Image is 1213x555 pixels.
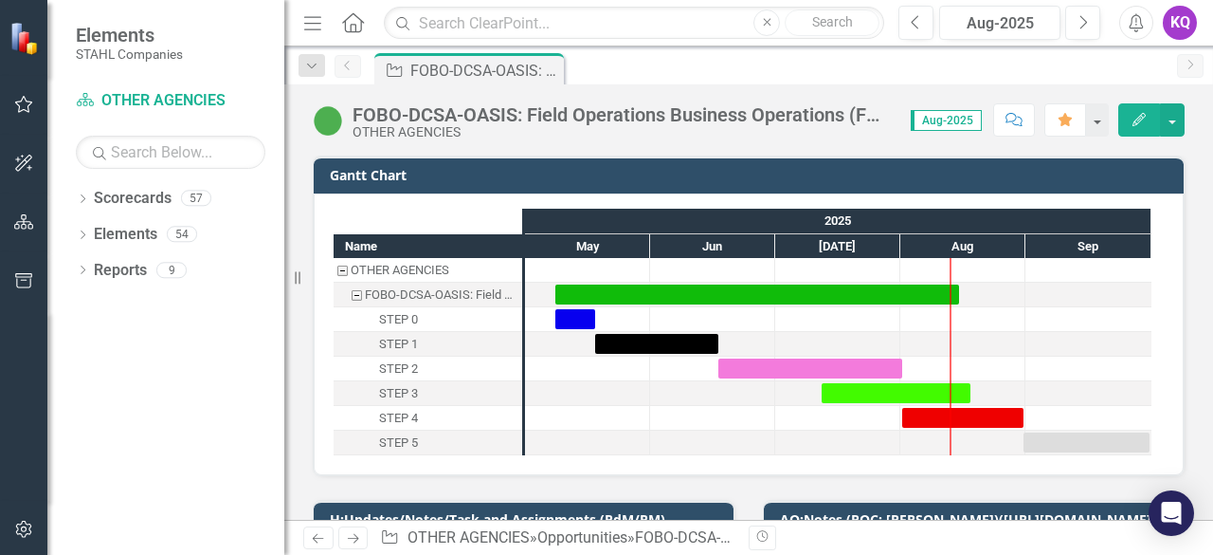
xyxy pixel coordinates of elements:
div: Task: Start date: 2025-08-31 End date: 2025-09-30 [1023,433,1150,453]
div: STEP 0 [379,307,418,332]
div: Task: Start date: 2025-05-08 End date: 2025-05-18 [334,307,522,332]
small: STAHL Companies [76,46,183,62]
div: FOBO-DCSA-OASIS: Field Operations Business Operations (FOBO) [365,283,516,307]
div: STEP 3 [379,381,418,406]
div: STEP 4 [379,406,418,431]
div: STEP 0 [334,307,522,332]
div: Task: Start date: 2025-05-08 End date: 2025-08-15 [555,285,959,305]
button: Aug-2025 [939,6,1060,40]
div: Task: Start date: 2025-05-08 End date: 2025-05-18 [555,309,595,329]
div: STEP 1 [334,332,522,357]
div: Sep [1025,234,1151,259]
div: 9 [156,262,187,278]
a: Scorecards [94,188,172,210]
h3: AQ:Notes (POC: [PERSON_NAME])([URL][DOMAIN_NAME]) [780,512,1174,527]
div: STEP 2 [334,357,522,381]
div: Jun [650,234,775,259]
div: Task: Start date: 2025-06-17 End date: 2025-08-01 [718,359,902,379]
div: Task: Start date: 2025-08-01 End date: 2025-08-31 [334,406,522,431]
div: 54 [167,227,197,243]
div: OTHER AGENCIES [334,258,522,283]
div: STEP 3 [334,381,522,406]
a: Elements [94,224,157,246]
h3: H:Updates/Notes/Task and Assignments (PdM/PM) [330,512,724,527]
div: OTHER AGENCIES [353,125,892,139]
h3: Gantt Chart [330,168,1174,182]
div: Aug [900,234,1025,259]
div: OTHER AGENCIES [351,258,449,283]
a: Opportunities [537,528,627,546]
div: Task: Start date: 2025-06-17 End date: 2025-08-01 [334,357,522,381]
img: Active [313,105,343,136]
div: STEP 5 [379,431,418,455]
a: Reports [94,260,147,282]
div: Task: Start date: 2025-05-08 End date: 2025-08-15 [334,283,522,307]
span: Search [812,14,853,29]
div: 57 [181,191,211,207]
div: » » [380,527,734,549]
span: Elements [76,24,183,46]
input: Search ClearPoint... [384,7,884,40]
div: Task: Start date: 2025-07-12 End date: 2025-08-18 [334,381,522,406]
div: STEP 1 [379,332,418,357]
div: FOBO-DCSA-OASIS: Field Operations Business Operations (FOBO) [635,528,1074,546]
input: Search Below... [76,136,265,169]
div: Task: Start date: 2025-08-01 End date: 2025-08-31 [902,408,1023,428]
div: FOBO-DCSA-OASIS: Field Operations Business Operations (FOBO) [410,59,559,83]
div: Jul [775,234,900,259]
img: ClearPoint Strategy [9,21,43,54]
a: OTHER AGENCIES [407,528,530,546]
div: FOBO-DCSA-OASIS: Field Operations Business Operations (FOBO) [353,104,892,125]
div: FOBO-DCSA-OASIS: Field Operations Business Operations (FOBO) [334,283,522,307]
div: Task: Start date: 2025-05-18 End date: 2025-06-17 [334,332,522,357]
a: OTHER AGENCIES [76,90,265,112]
div: May [525,234,650,259]
div: Task: Start date: 2025-08-31 End date: 2025-09-30 [334,431,522,455]
div: Task: OTHER AGENCIES Start date: 2025-05-08 End date: 2025-05-09 [334,258,522,283]
div: STEP 4 [334,406,522,431]
div: Name [334,234,522,258]
button: KQ [1163,6,1197,40]
div: Open Intercom Messenger [1149,490,1194,536]
div: STEP 2 [379,357,418,381]
div: Task: Start date: 2025-07-12 End date: 2025-08-18 [822,383,970,403]
div: 2025 [525,209,1151,233]
button: Search [785,9,879,36]
div: STEP 5 [334,431,522,455]
span: Aug-2025 [911,110,982,131]
div: Aug-2025 [946,12,1054,35]
div: Task: Start date: 2025-05-18 End date: 2025-06-17 [595,334,718,354]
